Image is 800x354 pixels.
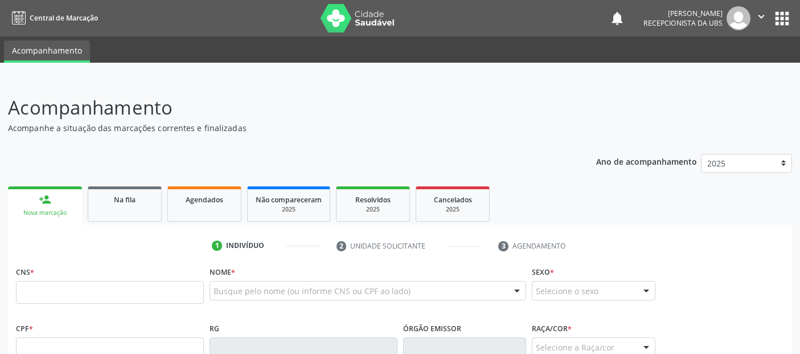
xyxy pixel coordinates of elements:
span: Não compareceram [256,195,322,205]
span: Agendados [186,195,223,205]
span: Selecione a Raça/cor [536,341,614,353]
button: apps [772,9,792,29]
span: Busque pelo nome (ou informe CNS ou CPF ao lado) [214,285,411,297]
span: Cancelados [434,195,472,205]
p: Acompanhe a situação das marcações correntes e finalizadas [8,122,557,134]
div: 1 [212,241,222,251]
div: person_add [39,193,51,206]
button: notifications [609,10,625,26]
span: Na fila [114,195,136,205]
img: img [727,6,750,30]
div: 2025 [424,205,481,214]
button:  [750,6,772,30]
label: Sexo [532,263,554,281]
span: Resolvidos [355,195,391,205]
div: 2025 [256,205,322,214]
p: Acompanhamento [8,93,557,122]
a: Acompanhamento [4,40,90,63]
label: Nome [210,263,235,281]
a: Central de Marcação [8,9,98,27]
div: 2025 [344,205,401,214]
p: Ano de acompanhamento [596,154,697,168]
div: [PERSON_NAME] [643,9,723,18]
label: Raça/cor [532,320,572,337]
label: RG [210,320,219,337]
div: Nova marcação [16,209,74,217]
span: Central de Marcação [30,13,98,23]
span: Recepcionista da UBS [643,18,723,28]
label: Órgão emissor [403,320,461,337]
i:  [755,10,768,23]
label: CNS [16,263,34,281]
span: Selecione o sexo [536,285,598,297]
div: Indivíduo [226,241,264,251]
